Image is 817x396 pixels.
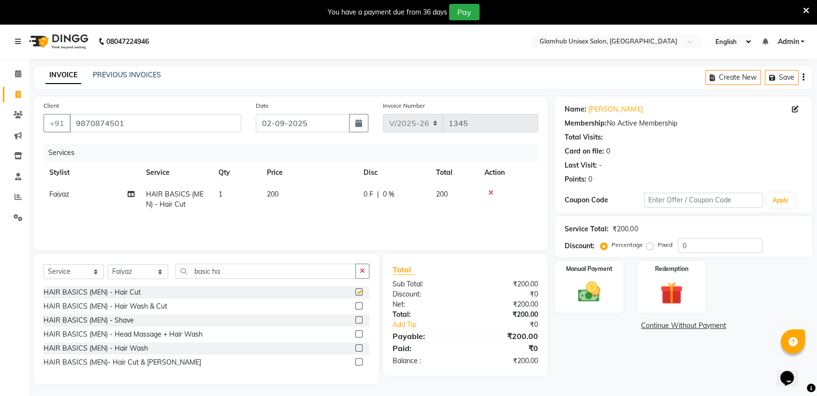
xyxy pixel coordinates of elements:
[146,190,204,209] span: HAIR BASICS (MEN) - Hair Cut
[606,146,610,156] div: 0
[565,146,604,156] div: Card on file:
[140,162,213,184] th: Service
[466,299,546,310] div: ₹200.00
[566,265,613,273] label: Manual Payment
[70,114,241,132] input: Search by Name/Mobile/Email/Code
[571,279,607,305] img: _cash.svg
[565,195,644,205] div: Coupon Code
[612,240,642,249] label: Percentage
[565,118,607,128] div: Membership:
[653,279,689,307] img: _gift.svg
[565,241,595,251] div: Discount:
[25,28,91,55] img: logo
[466,342,546,354] div: ₹0
[449,4,480,20] button: Pay
[261,162,358,184] th: Price
[767,193,794,208] button: Apply
[385,342,466,354] div: Paid:
[765,70,799,85] button: Save
[466,356,546,366] div: ₹200.00
[565,160,597,170] div: Last Visit:
[385,299,466,310] div: Net:
[175,264,356,279] input: Search or Scan
[256,101,269,110] label: Date
[393,265,415,275] span: Total
[44,287,141,297] div: HAIR BASICS (MEN) - Hair Cut
[705,70,761,85] button: Create New
[358,162,430,184] th: Disc
[45,67,81,84] a: INVOICE
[385,320,479,330] a: Add Tip
[776,357,807,386] iframe: chat widget
[479,162,538,184] th: Action
[44,301,167,311] div: HAIR BASICS (MEN) - Hair Wash & Cut
[599,160,602,170] div: -
[565,104,586,114] div: Name:
[385,310,466,320] div: Total:
[385,356,466,366] div: Balance :
[565,118,802,128] div: No Active Membership
[777,37,799,47] span: Admin
[644,193,763,208] input: Enter Offer / Coupon Code
[328,7,447,17] div: You have a payment due from 36 days
[364,189,373,199] span: 0 F
[557,321,810,331] a: Continue Without Payment
[385,289,466,299] div: Discount:
[385,330,466,342] div: Payable:
[383,101,425,110] label: Invoice Number
[565,132,603,142] div: Total Visits:
[466,310,546,320] div: ₹200.00
[44,144,545,162] div: Services
[588,104,642,114] a: [PERSON_NAME]
[213,162,261,184] th: Qty
[466,330,546,342] div: ₹200.00
[466,289,546,299] div: ₹0
[436,190,448,198] span: 200
[613,224,638,234] div: ₹200.00
[466,279,546,289] div: ₹200.00
[383,189,394,199] span: 0 %
[385,279,466,289] div: Sub Total:
[93,71,161,79] a: PREVIOUS INVOICES
[44,357,201,368] div: HAIR BASICS (MEN)- Hair Cut & [PERSON_NAME]
[565,224,609,234] div: Service Total:
[106,28,149,55] b: 08047224946
[44,315,134,325] div: HAIR BASICS (MEN) - Shave
[430,162,479,184] th: Total
[657,240,672,249] label: Fixed
[479,320,545,330] div: ₹0
[44,114,71,132] button: +91
[44,329,203,339] div: HAIR BASICS (MEN) - Head Massage + Hair Wash
[44,343,148,354] div: HAIR BASICS (MEN) - Hair Wash
[44,101,59,110] label: Client
[588,174,592,184] div: 0
[565,174,586,184] div: Points:
[219,190,222,198] span: 1
[655,265,688,273] label: Redemption
[49,190,69,198] span: Faiyaz
[377,189,379,199] span: |
[44,162,140,184] th: Stylist
[267,190,278,198] span: 200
